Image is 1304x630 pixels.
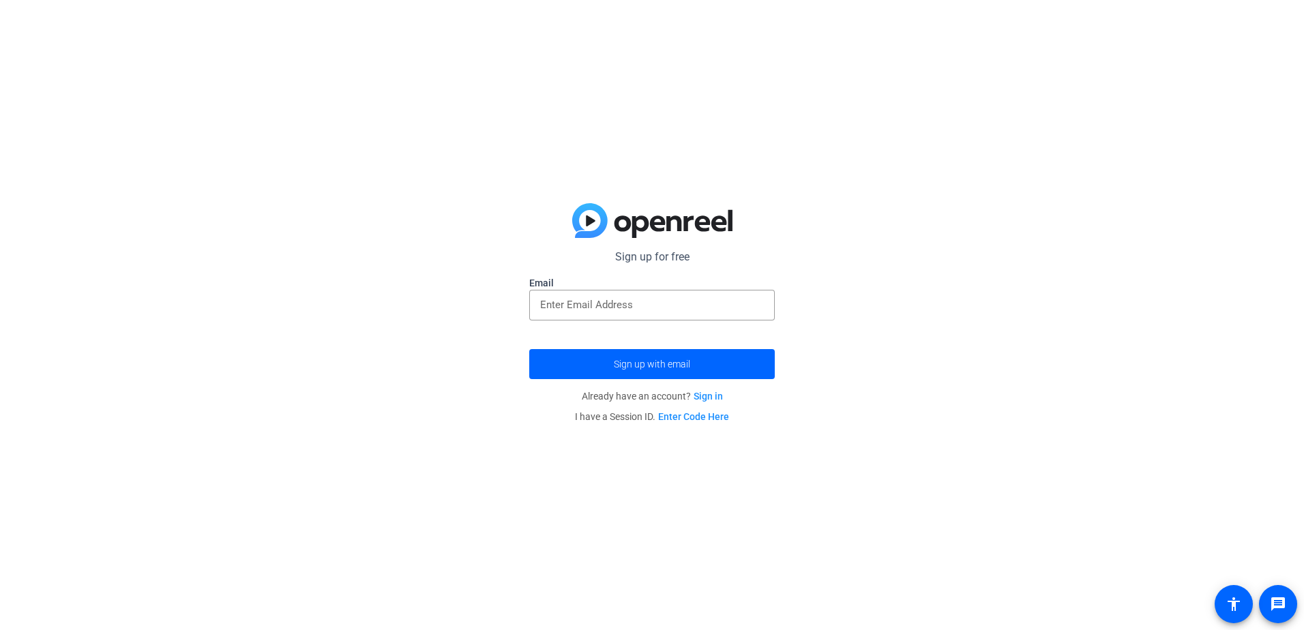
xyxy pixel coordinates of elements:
a: Enter Code Here [658,411,729,422]
mat-icon: message [1270,596,1286,612]
a: Sign in [694,391,723,402]
label: Email [529,276,775,290]
img: blue-gradient.svg [572,203,732,239]
button: Sign up with email [529,349,775,379]
span: I have a Session ID. [575,411,729,422]
span: Already have an account? [582,391,723,402]
mat-icon: accessibility [1226,596,1242,612]
input: Enter Email Address [540,297,764,313]
p: Sign up for free [529,249,775,265]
